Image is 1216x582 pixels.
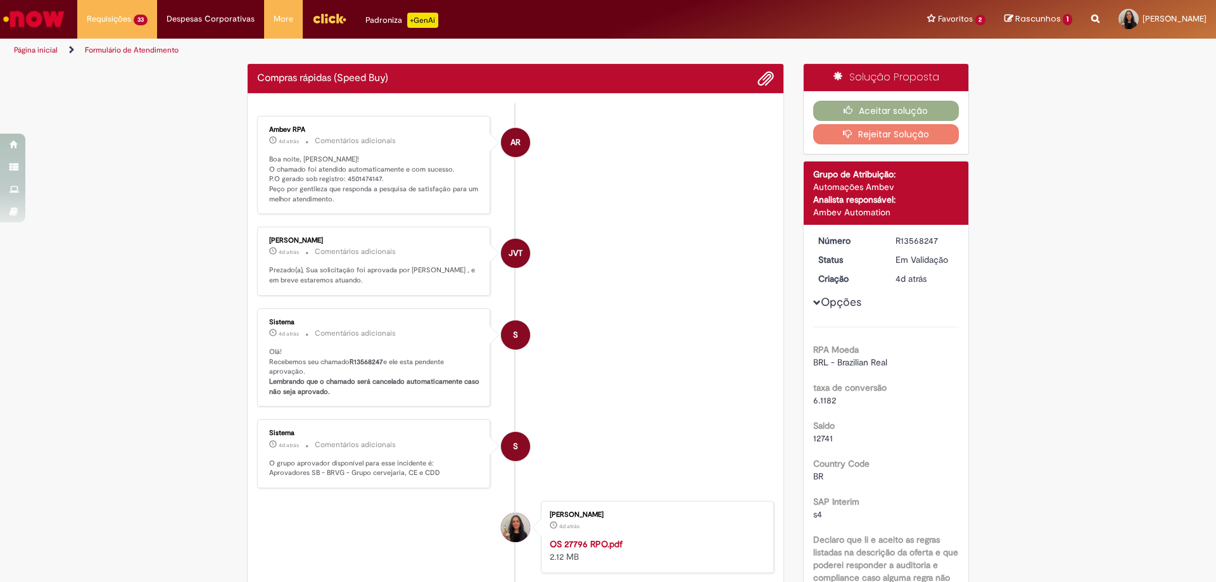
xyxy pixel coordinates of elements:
time: 25/09/2025 17:30:04 [279,330,299,338]
span: 4d atrás [279,330,299,338]
small: Comentários adicionais [315,440,396,450]
div: Joao Vitor Teixeira Melo [501,239,530,268]
span: BRL - Brazilian Real [813,357,887,368]
time: 25/09/2025 17:29:50 [559,522,579,530]
time: 25/09/2025 17:30:01 [279,441,299,449]
span: Favoritos [938,13,973,25]
div: [PERSON_NAME] [269,237,480,244]
div: R13568247 [896,234,954,247]
div: 25/09/2025 17:29:53 [896,272,954,285]
dt: Status [809,253,887,266]
b: Lembrando que o chamado será cancelado automaticamente caso não seja aprovado. [269,377,481,396]
span: 4d atrás [279,248,299,256]
img: ServiceNow [1,6,66,32]
div: Solução Proposta [804,64,969,91]
span: BR [813,471,823,482]
b: RPA Moeda [813,344,859,355]
a: Página inicial [14,45,58,55]
p: Olá! Recebemos seu chamado e ele esta pendente aprovação. [269,347,480,397]
small: Comentários adicionais [315,328,396,339]
b: taxa de conversão [813,382,887,393]
span: 6.1182 [813,395,836,406]
div: Automações Ambev [813,180,959,193]
span: More [274,13,293,25]
b: Saldo [813,420,835,431]
dt: Número [809,234,887,247]
b: Country Code [813,458,870,469]
span: 2 [975,15,986,25]
span: Requisições [87,13,131,25]
span: 12741 [813,433,833,444]
p: O grupo aprovador disponível para esse incidente é: Aprovadores SB - BRVG - Grupo cervejaria, CE ... [269,459,480,478]
h2: Compras rápidas (Speed Buy) Histórico de tíquete [257,73,388,84]
p: Prezado(a), Sua solicitação foi aprovada por [PERSON_NAME] , e em breve estaremos atuando. [269,265,480,285]
span: 4d atrás [279,137,299,145]
div: Sistema [269,429,480,437]
div: Analista responsável: [813,193,959,206]
div: Barbara Taliny Rodrigues Valu [501,513,530,542]
time: 25/09/2025 19:43:52 [279,137,299,145]
span: Rascunhos [1015,13,1061,25]
span: [PERSON_NAME] [1143,13,1206,24]
small: Comentários adicionais [315,246,396,257]
span: 4d atrás [896,273,927,284]
span: 4d atrás [559,522,579,530]
span: JVT [509,238,522,269]
a: OS 27796 RPO.pdf [550,538,623,550]
div: System [501,432,530,461]
span: S [513,431,518,462]
span: AR [510,127,521,158]
a: Rascunhos [1004,13,1072,25]
div: Padroniza [365,13,438,28]
time: 25/09/2025 17:29:53 [896,273,927,284]
div: Ambev RPA [501,128,530,157]
div: [PERSON_NAME] [550,511,761,519]
div: Ambev RPA [269,126,480,134]
div: Ambev Automation [813,206,959,218]
div: System [501,320,530,350]
div: Sistema [269,319,480,326]
span: s4 [813,509,822,520]
img: click_logo_yellow_360x200.png [312,9,346,28]
button: Rejeitar Solução [813,124,959,144]
span: 4d atrás [279,441,299,449]
ul: Trilhas de página [9,39,801,62]
div: 2.12 MB [550,538,761,563]
div: Grupo de Atribuição: [813,168,959,180]
small: Comentários adicionais [315,136,396,146]
span: 33 [134,15,148,25]
b: SAP Interim [813,496,859,507]
button: Adicionar anexos [757,70,774,87]
button: Aceitar solução [813,101,959,121]
div: Em Validação [896,253,954,266]
p: +GenAi [407,13,438,28]
a: Formulário de Atendimento [85,45,179,55]
span: Despesas Corporativas [167,13,255,25]
b: R13568247 [350,357,383,367]
span: 1 [1063,14,1072,25]
dt: Criação [809,272,887,285]
span: S [513,320,518,350]
time: 25/09/2025 17:47:27 [279,248,299,256]
p: Boa noite, [PERSON_NAME]! O chamado foi atendido automaticamente e com sucesso. P.O gerado sob re... [269,155,480,205]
